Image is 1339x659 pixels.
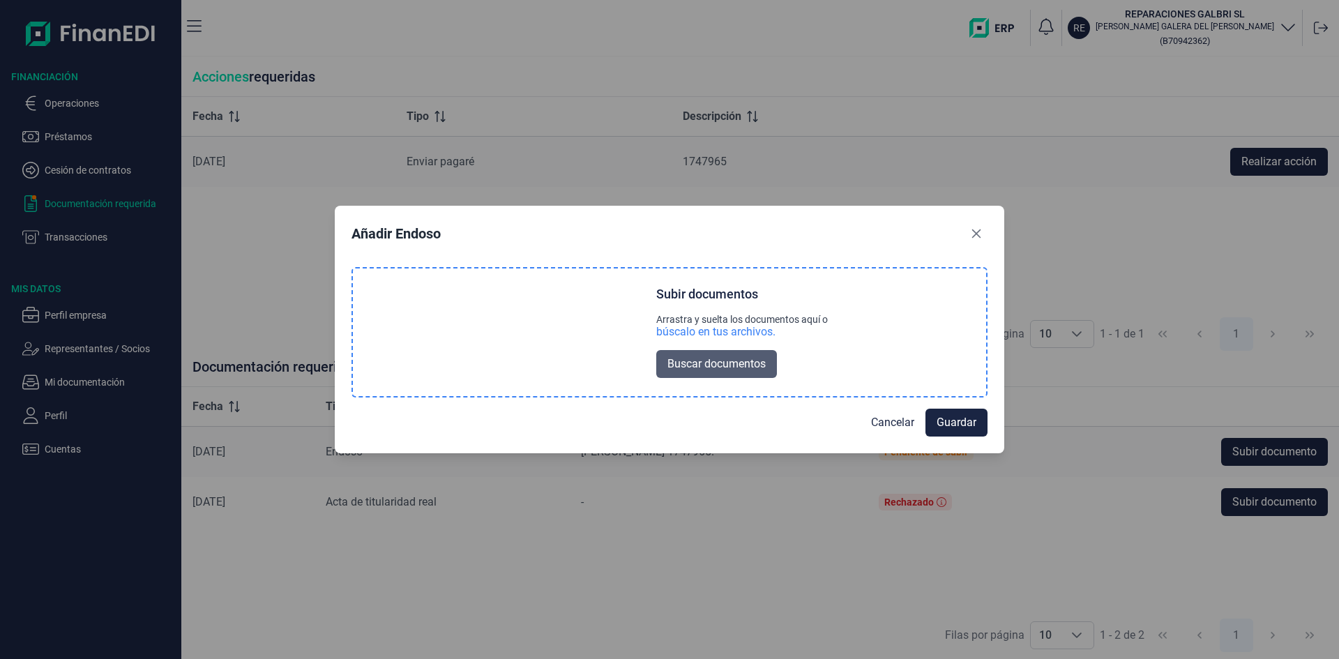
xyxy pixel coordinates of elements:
[656,325,776,339] div: búscalo en tus archivos.
[351,224,441,243] div: Añadir Endoso
[925,409,988,437] button: Guardar
[656,314,828,325] div: Arrastra y suelta los documentos aquí o
[656,350,777,378] button: Buscar documentos
[656,286,758,303] div: Subir documentos
[965,222,988,245] button: Close
[656,325,828,339] div: búscalo en tus archivos.
[667,356,766,372] span: Buscar documentos
[511,282,628,366] img: upload img
[871,414,914,431] span: Cancelar
[860,409,925,437] button: Cancelar
[937,414,976,431] span: Guardar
